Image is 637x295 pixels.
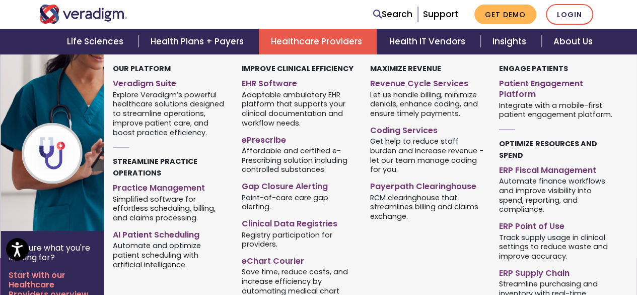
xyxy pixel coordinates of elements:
[242,89,356,128] span: Adaptable ambulatory EHR platform that supports your clinical documentation and workflow needs.
[242,192,356,212] span: Point-of-care care gap alerting.
[499,139,597,160] strong: Optimize Resources and Spend
[9,243,96,262] p: Not sure what you're looking for?
[546,4,593,25] a: Login
[242,229,356,249] span: Registry participation for providers.
[370,122,484,136] a: Coding Services
[370,136,484,174] span: Get help to reduce staff burden and increase revenue - let our team manage coding for you.
[259,29,377,54] a: Healthcare Providers
[499,75,613,100] a: Patient Engagement Platform
[377,29,480,54] a: Health IT Vendors
[1,54,163,231] img: Healthcare Provider
[113,89,227,137] span: Explore Veradigm’s powerful healthcare solutions designed to streamline operations, improve patie...
[370,89,484,119] span: Let us handle billing, minimize denials, enhance coding, and ensure timely payments.
[113,64,171,74] strong: Our Platform
[113,75,227,89] a: Veradigm Suite
[113,179,227,194] a: Practice Management
[370,75,484,89] a: Revenue Cycle Services
[113,156,197,178] strong: Streamline Practice Operations
[370,192,484,221] span: RCM clearinghouse that streamlines billing and claims exchange.
[242,75,356,89] a: EHR Software
[242,178,356,192] a: Gap Closure Alerting
[113,194,227,223] span: Simplified software for effortless scheduling, billing, and claims processing.
[499,264,613,279] a: ERP Supply Chain
[499,100,613,120] span: Integrate with a mobile-first patient engagement platform.
[113,241,227,270] span: Automate and optimize patient scheduling with artificial intelligence.
[499,217,613,232] a: ERP Point of Use
[242,145,356,174] span: Affordable and certified e-Prescribing solution including controlled substances.
[242,215,356,229] a: Clinical Data Registries
[541,29,605,54] a: About Us
[474,5,536,24] a: Get Demo
[370,64,441,74] strong: Maximize Revenue
[499,176,613,214] span: Automate finance workflows and improve visibility into spend, reporting, and compliance.
[370,178,484,192] a: Payerpath Clearinghouse
[55,29,138,54] a: Life Sciences
[423,8,458,20] a: Support
[480,29,541,54] a: Insights
[113,226,227,241] a: AI Patient Scheduling
[499,64,568,74] strong: Engage Patients
[499,161,613,176] a: ERP Fiscal Management
[242,131,356,146] a: ePrescribe
[242,64,353,74] strong: Improve Clinical Efficiency
[373,8,412,21] a: Search
[242,252,356,267] a: eChart Courier
[138,29,259,54] a: Health Plans + Payers
[499,232,613,261] span: Track supply usage in clinical settings to reduce waste and improve accuracy.
[39,5,127,24] img: Veradigm logo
